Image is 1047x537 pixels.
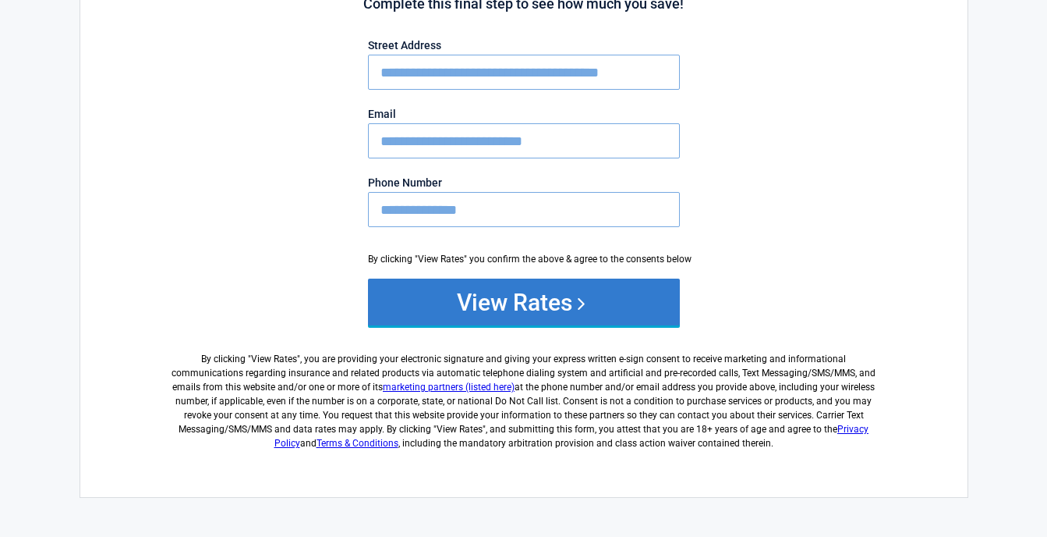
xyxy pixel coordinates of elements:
[368,108,680,119] label: Email
[166,340,882,450] label: By clicking " ", you are providing your electronic signature and giving your express written e-si...
[368,279,680,325] button: View Rates
[368,177,680,188] label: Phone Number
[383,382,515,393] a: marketing partners (listed here)
[368,252,680,266] div: By clicking "View Rates" you confirm the above & agree to the consents below
[251,354,297,365] span: View Rates
[368,40,680,51] label: Street Address
[317,438,398,449] a: Terms & Conditions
